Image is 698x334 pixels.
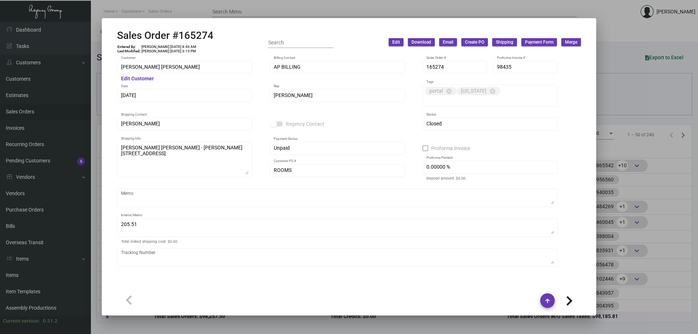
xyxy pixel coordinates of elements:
[412,39,431,45] span: Download
[492,38,517,46] button: Shipping
[389,38,404,46] button: Edit
[525,39,553,45] span: Payment Form
[141,45,197,49] td: [PERSON_NAME] [DATE] 8:46 AM
[465,39,484,45] span: Create PO
[117,29,213,42] h2: Sales Order #165274
[489,88,496,94] mat-icon: cancel
[408,38,435,46] button: Download
[426,176,466,181] mat-hint: Deposit amount: $0.00
[426,121,442,126] span: Closed
[561,38,581,46] button: Merge
[446,88,452,94] mat-icon: cancel
[496,39,513,45] span: Shipping
[521,38,557,46] button: Payment Form
[461,38,488,46] button: Create PO
[286,120,324,128] span: Regency Contact
[274,145,290,151] span: Unpaid
[431,144,470,153] span: Proforma Invoice
[121,76,154,82] mat-hint: Edit Customer
[443,39,453,45] span: Email
[117,45,141,49] td: Entered By:
[121,240,177,244] mat-hint: Total linked shipping cost: $0.00
[457,87,500,95] mat-chip: [US_STATE]
[141,49,197,53] td: [PERSON_NAME] [DATE] 3:15 PM
[3,317,40,325] div: Current version:
[117,49,141,53] td: Last Modified:
[392,39,400,45] span: Edit
[43,317,57,325] div: 0.51.2
[439,38,457,46] button: Email
[565,39,577,45] span: Merge
[425,87,457,95] mat-chip: portal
